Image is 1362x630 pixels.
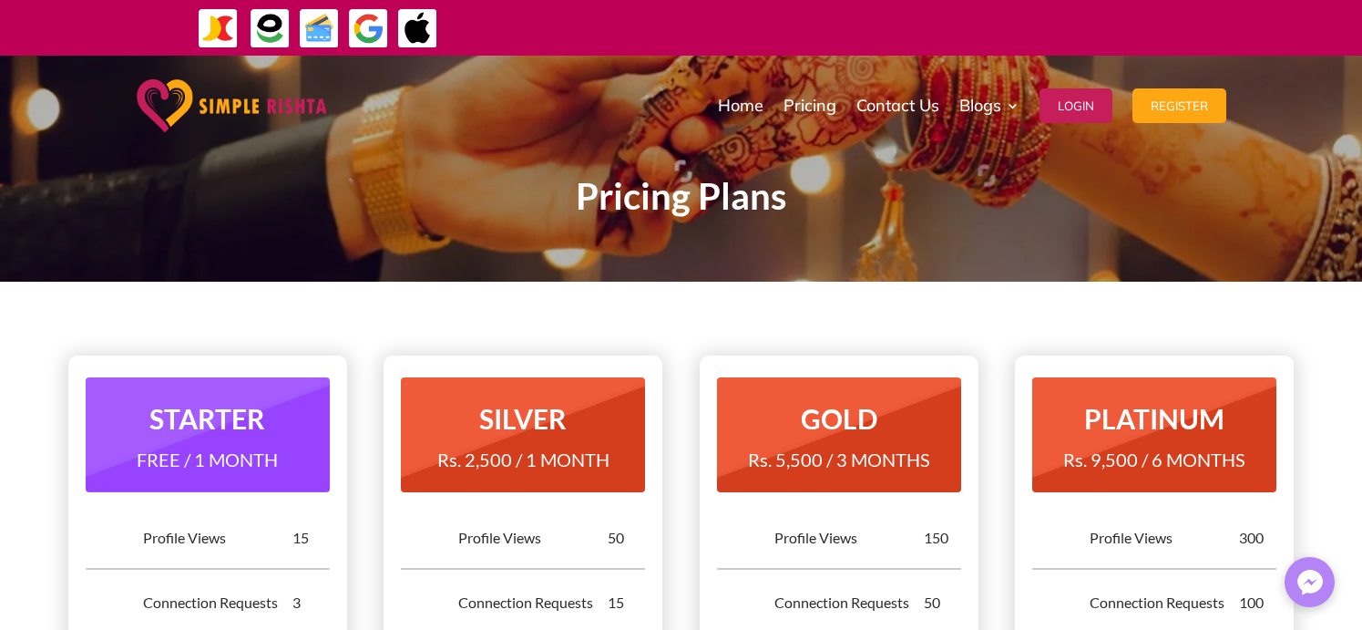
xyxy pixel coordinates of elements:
[137,449,278,470] span: FREE / 1 MONTH
[1063,449,1245,470] span: Rs. 9,500 / 6 MONTHS
[1039,88,1112,123] button: Login
[1292,564,1328,601] img: Messenger
[198,8,239,49] img: JazzCash-icon
[959,60,1019,151] a: Blogs
[718,60,763,151] a: Home
[437,449,609,470] span: Rs. 2,500 / 1 MONTH
[479,402,567,435] strong: SILVER
[801,402,877,435] strong: GOLD
[348,8,389,49] img: GooglePay-icon
[774,528,924,548] div: Profile Views
[250,8,291,49] img: EasyPaisa-icon
[1090,528,1239,548] div: Profile Views
[1132,60,1226,151] a: Register
[189,186,1173,208] p: Pricing Plans
[143,593,292,613] div: Connection Requests
[783,60,836,151] a: Pricing
[774,593,924,613] div: Connection Requests
[856,60,939,151] a: Contact Us
[1039,60,1112,151] a: Login
[458,593,608,613] div: Connection Requests
[149,402,265,435] strong: STARTER
[1090,593,1239,613] div: Connection Requests
[397,8,438,49] img: ApplePay-icon
[1132,88,1226,123] button: Register
[143,528,292,548] div: Profile Views
[458,528,608,548] div: Profile Views
[1084,402,1224,435] strong: PLATINUM
[748,449,930,470] span: Rs. 5,500 / 3 MONTHS
[299,8,340,49] img: Credit Cards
